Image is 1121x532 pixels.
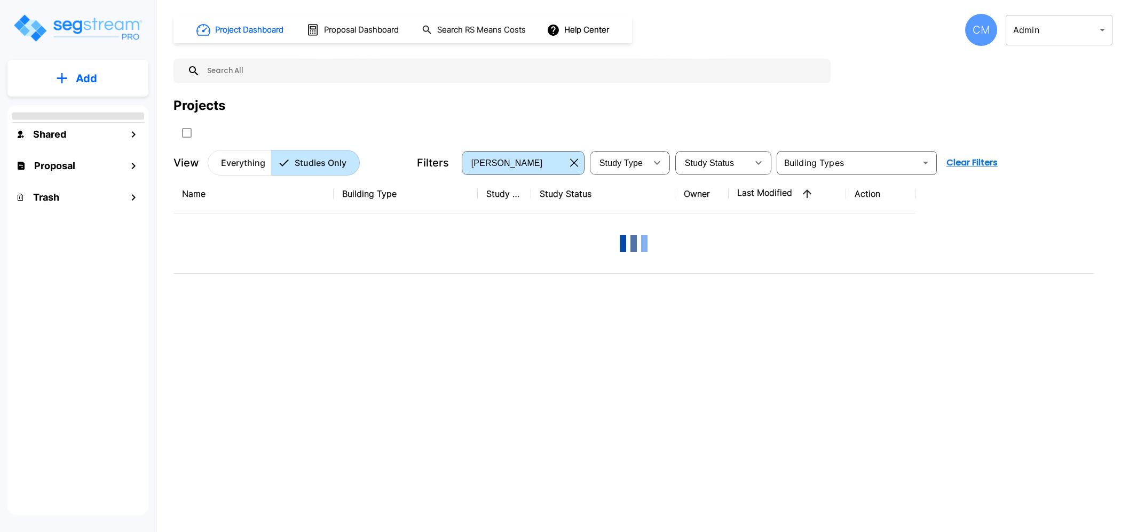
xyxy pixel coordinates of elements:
[675,174,729,213] th: Owner
[7,63,148,94] button: Add
[612,222,655,265] img: Loading
[176,122,198,144] button: SelectAll
[173,174,334,213] th: Name
[173,96,225,115] div: Projects
[221,156,265,169] p: Everything
[215,24,283,36] h1: Project Dashboard
[965,14,997,46] div: CM
[685,158,735,168] span: Study Status
[417,20,532,41] button: Search RS Means Costs
[12,13,143,43] img: Logo
[76,70,97,86] p: Add
[846,174,915,213] th: Action
[324,24,399,36] h1: Proposal Dashboard
[173,155,199,171] p: View
[942,152,1002,173] button: Clear Filters
[531,174,675,213] th: Study Status
[780,155,916,170] input: Building Types
[592,148,646,178] div: Select
[918,155,933,170] button: Open
[34,158,75,173] h1: Proposal
[464,148,566,178] div: Select
[33,190,59,204] h1: Trash
[599,158,643,168] span: Study Type
[478,174,531,213] th: Study Type
[295,156,346,169] p: Studies Only
[208,150,272,176] button: Everything
[192,18,289,42] button: Project Dashboard
[200,59,825,83] input: Search All
[334,174,478,213] th: Building Type
[544,20,613,40] button: Help Center
[417,155,449,171] p: Filters
[302,19,405,41] button: Proposal Dashboard
[33,127,66,141] h1: Shared
[1013,23,1095,36] p: Admin
[271,150,360,176] button: Studies Only
[208,150,360,176] div: Platform
[729,174,846,213] th: Last Modified
[677,148,748,178] div: Select
[437,24,526,36] h1: Search RS Means Costs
